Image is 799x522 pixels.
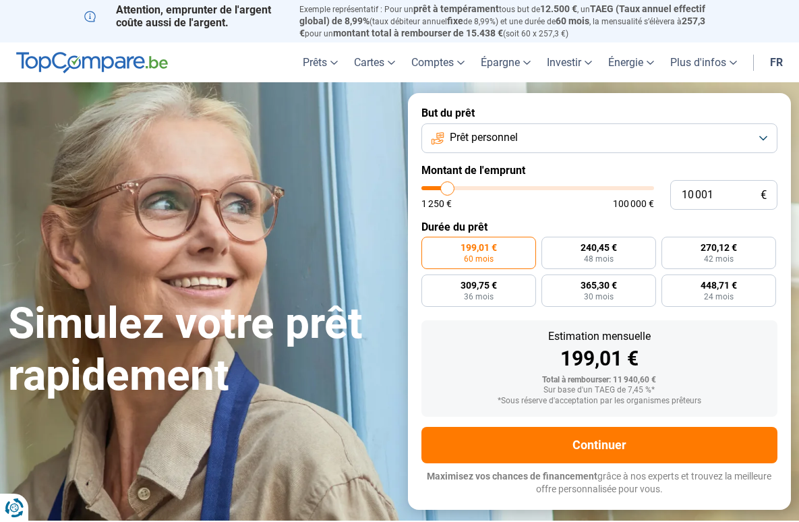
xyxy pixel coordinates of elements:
[584,293,614,301] span: 30 mois
[295,42,346,82] a: Prêts
[704,293,734,301] span: 24 mois
[421,164,778,177] label: Montant de l'emprunt
[600,42,662,82] a: Énergie
[613,199,654,208] span: 100 000 €
[421,123,778,153] button: Prêt personnel
[421,221,778,233] label: Durée du prêt
[432,397,767,406] div: *Sous réserve d'acceptation par les organismes prêteurs
[299,16,705,38] span: 257,3 €
[701,243,737,252] span: 270,12 €
[464,293,494,301] span: 36 mois
[461,281,497,290] span: 309,75 €
[84,3,284,29] p: Attention, emprunter de l'argent coûte aussi de l'argent.
[432,331,767,342] div: Estimation mensuelle
[432,349,767,369] div: 199,01 €
[432,376,767,385] div: Total à rembourser: 11 940,60 €
[701,281,737,290] span: 448,71 €
[427,471,597,482] span: Maximisez vos chances de financement
[762,42,791,82] a: fr
[299,3,705,26] span: TAEG (Taux annuel effectif global) de 8,99%
[432,386,767,395] div: Sur base d'un TAEG de 7,45 %*
[584,255,614,263] span: 48 mois
[450,130,518,145] span: Prêt personnel
[421,199,452,208] span: 1 250 €
[761,190,767,201] span: €
[16,52,168,74] img: TopCompare
[556,16,589,26] span: 60 mois
[461,243,497,252] span: 199,01 €
[540,3,577,14] span: 12.500 €
[421,107,778,119] label: But du prêt
[464,255,494,263] span: 60 mois
[8,298,392,402] h1: Simulez votre prêt rapidement
[704,255,734,263] span: 42 mois
[473,42,539,82] a: Épargne
[299,3,715,39] p: Exemple représentatif : Pour un tous but de , un (taux débiteur annuel de 8,99%) et une durée de ...
[581,243,617,252] span: 240,45 €
[333,28,503,38] span: montant total à rembourser de 15.438 €
[413,3,499,14] span: prêt à tempérament
[421,427,778,463] button: Continuer
[539,42,600,82] a: Investir
[447,16,463,26] span: fixe
[403,42,473,82] a: Comptes
[581,281,617,290] span: 365,30 €
[346,42,403,82] a: Cartes
[421,470,778,496] p: grâce à nos experts et trouvez la meilleure offre personnalisée pour vous.
[662,42,745,82] a: Plus d'infos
